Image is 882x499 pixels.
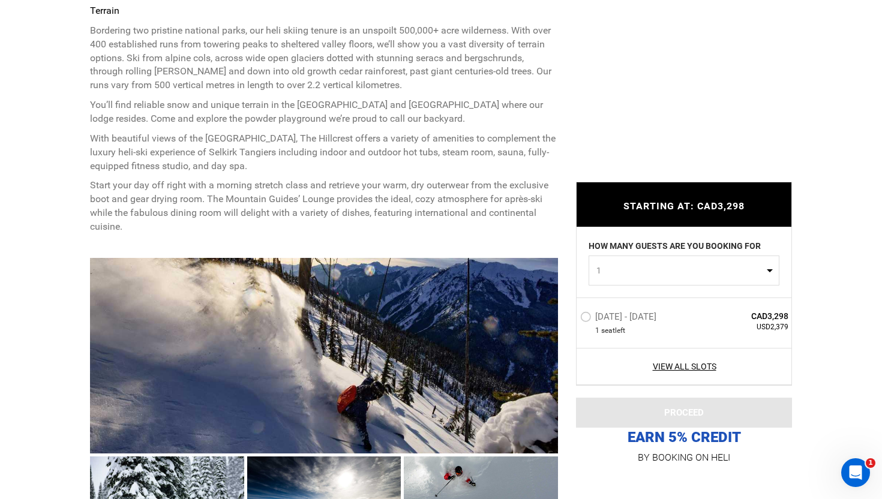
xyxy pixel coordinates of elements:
[866,458,875,468] span: 1
[576,449,792,466] p: BY BOOKING ON HELI
[589,240,761,255] label: HOW MANY GUESTS ARE YOU BOOKING FOR
[580,360,788,372] a: View All Slots
[90,24,558,92] p: Bordering two pristine national parks, our heli skiing tenure is an unspoilt 500,000+ acre wilder...
[701,310,788,322] span: CAD3,298
[90,132,558,173] p: With beautiful views of the [GEOGRAPHIC_DATA], The Hillcrest offers a variety of amenities to com...
[701,322,788,332] span: USD2,379
[595,326,599,336] span: 1
[580,311,659,326] label: [DATE] - [DATE]
[589,255,779,285] button: 1
[576,398,792,428] button: PROCEED
[596,264,764,276] span: 1
[90,179,558,233] p: Start your day off right with a morning stretch class and retrieve your warm, dry outerwear from ...
[841,458,870,487] iframe: Intercom live chat
[90,98,558,126] p: You’ll find reliable snow and unique terrain in the [GEOGRAPHIC_DATA] and [GEOGRAPHIC_DATA] where...
[601,326,625,336] span: seat left
[90,5,119,16] strong: Terrain
[623,200,745,212] span: STARTING AT: CAD3,298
